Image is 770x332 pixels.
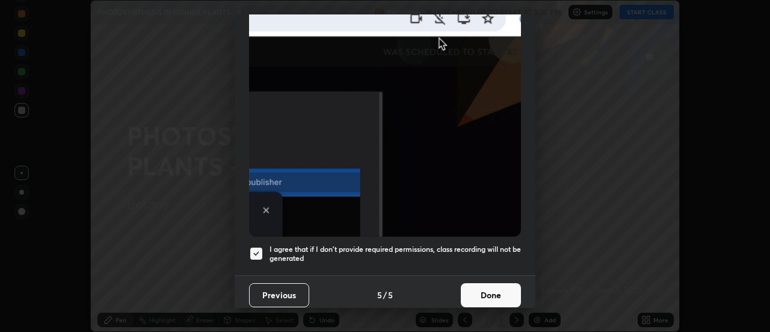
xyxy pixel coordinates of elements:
[249,283,309,307] button: Previous
[388,289,393,301] h4: 5
[377,289,382,301] h4: 5
[383,289,387,301] h4: /
[269,245,521,263] h5: I agree that if I don't provide required permissions, class recording will not be generated
[461,283,521,307] button: Done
